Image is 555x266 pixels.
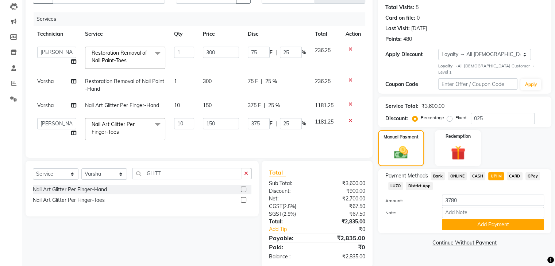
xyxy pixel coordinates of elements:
div: 5 [416,4,419,11]
div: Payable: [263,234,317,242]
div: ₹2,835.00 [317,234,371,242]
span: % [302,120,306,128]
input: Search or Scan [132,168,241,179]
span: | [261,78,262,85]
a: Add Tip [263,226,326,233]
div: ₹3,600.00 [317,180,371,187]
input: Amount [442,195,544,206]
span: 25 % [268,102,280,109]
div: 0 [417,14,420,22]
span: 236.25 [315,78,331,85]
span: | [275,120,277,128]
div: [DATE] [411,25,427,32]
span: Restoration Removal of Nail Paint-Hand [85,78,164,92]
div: Sub Total: [263,180,317,187]
span: CGST [269,203,282,210]
a: x [127,57,130,64]
span: District App [406,182,433,190]
div: Nail Art Glitter Per Finger-Toes [33,196,105,204]
span: GPay [525,172,540,180]
input: Enter Offer / Coupon Code [438,78,518,90]
div: ₹900.00 [317,187,371,195]
label: Fixed [455,114,466,121]
button: Add Payment [442,219,544,230]
span: 300 [203,78,212,85]
span: 2.5% [284,203,295,209]
span: 10 [174,102,180,109]
div: Paid: [263,243,317,251]
div: ₹2,835.00 [317,218,371,226]
div: Total Visits: [385,4,414,11]
span: Bank [431,172,445,180]
div: ₹0 [317,243,371,251]
span: UPI M [488,172,504,180]
div: ₹2,700.00 [317,195,371,203]
img: _gift.svg [446,144,470,162]
img: _cash.svg [390,145,412,161]
th: Action [341,26,365,42]
div: ( ) [263,203,317,210]
span: SGST [269,211,282,217]
label: Manual Payment [384,134,419,140]
span: 375 F [248,102,261,109]
span: Payment Methods [385,172,428,180]
a: Continue Without Payment [379,239,550,247]
span: 1 [174,78,177,85]
span: Varsha [37,78,54,85]
div: 480 [403,35,412,43]
div: Last Visit: [385,25,410,32]
input: Add Note [442,207,544,218]
span: F [270,49,273,56]
span: 1181.25 [315,102,334,109]
div: Coupon Code [385,81,438,88]
div: Balance : [263,253,317,261]
div: Discount: [263,187,317,195]
button: Apply [520,79,541,90]
div: ₹3,600.00 [421,102,444,110]
label: Redemption [446,133,471,140]
th: Price [199,26,243,42]
div: ₹67.50 [317,203,371,210]
span: LUZO [388,182,403,190]
span: 75 F [248,78,258,85]
div: Apply Discount [385,51,438,58]
div: Discount: [385,115,408,122]
span: F [270,120,273,128]
span: ONLINE [448,172,467,180]
label: Amount: [380,197,436,204]
div: ( ) [263,210,317,218]
div: Points: [385,35,402,43]
div: Net: [263,195,317,203]
div: Services [34,12,371,26]
div: ₹2,835.00 [317,253,371,261]
span: Nail Art Glitter Per Finger-Hand [85,102,159,109]
span: 1181.25 [315,118,334,125]
label: Percentage [421,114,444,121]
span: 25 % [265,78,277,85]
span: CARD [507,172,523,180]
span: % [302,49,306,56]
th: Service [81,26,170,42]
span: Total [269,169,286,176]
span: | [275,49,277,56]
div: All [DEMOGRAPHIC_DATA] Customer → Level 1 [438,63,544,75]
div: Card on file: [385,14,415,22]
th: Technician [33,26,81,42]
div: ₹0 [326,226,370,233]
span: Varsha [37,102,54,109]
span: CASH [470,172,485,180]
strong: Loyalty → [438,63,458,69]
span: Nail Art Glitter Per Finger-Toes [92,121,135,135]
div: ₹67.50 [317,210,371,218]
span: 150 [203,102,212,109]
th: Disc [243,26,311,42]
th: Total [311,26,341,42]
span: | [264,102,265,109]
div: Service Total: [385,102,419,110]
a: x [119,129,122,135]
span: Restoration Removal of Nail Paint-Toes [92,50,147,64]
span: 2.5% [284,211,294,217]
span: 236.25 [315,47,331,54]
th: Qty [170,26,199,42]
label: Note: [380,210,436,216]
